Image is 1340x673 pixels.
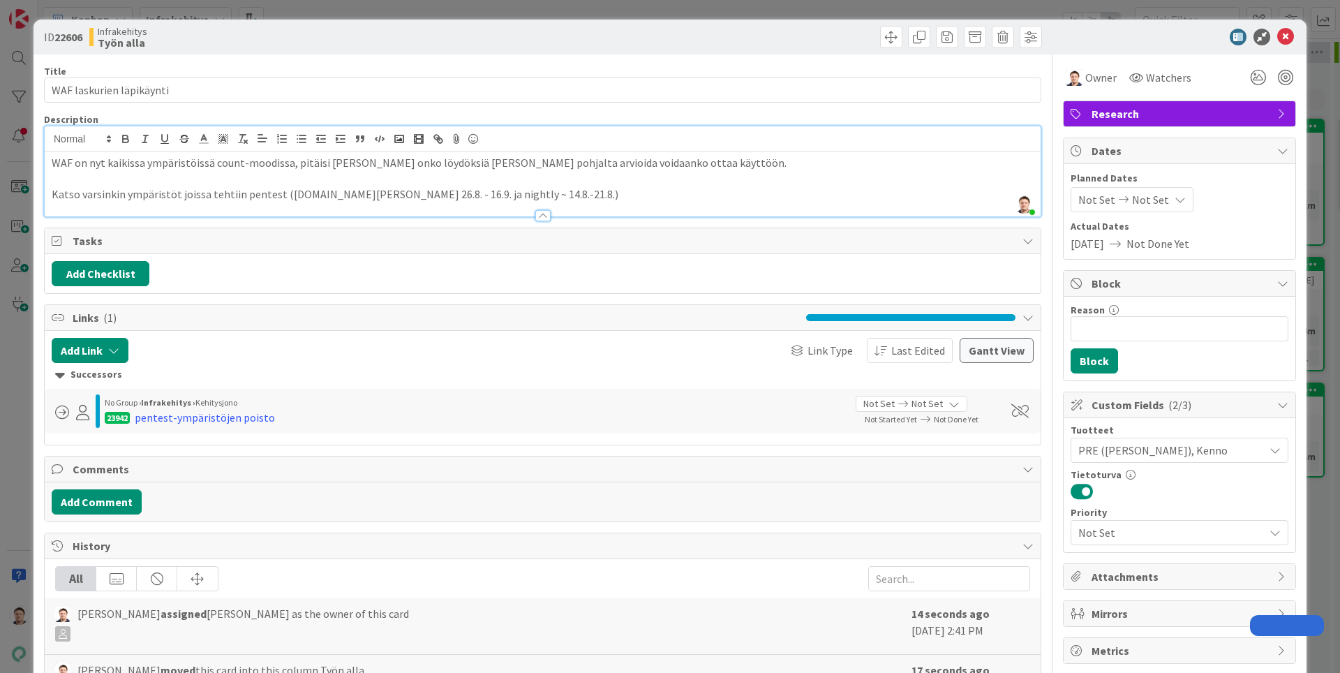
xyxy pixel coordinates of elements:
[56,567,96,591] div: All
[1092,568,1270,585] span: Attachments
[911,605,1030,647] div: [DATE] 2:41 PM
[1085,69,1117,86] span: Owner
[52,261,149,286] button: Add Checklist
[141,397,195,408] b: Infrakehitys ›
[103,311,117,325] span: ( 1 )
[73,538,1015,554] span: History
[55,367,1030,383] div: Successors
[73,461,1015,478] span: Comments
[98,26,147,37] span: Infrakehitys
[73,232,1015,249] span: Tasks
[1078,523,1257,542] span: Not Set
[911,397,943,411] span: Not Set
[1092,142,1270,159] span: Dates
[44,29,82,45] span: ID
[1092,275,1270,292] span: Block
[195,397,237,408] span: Kehitysjono
[52,338,128,363] button: Add Link
[1092,397,1270,413] span: Custom Fields
[44,77,1041,103] input: type card name here...
[161,607,207,621] b: assigned
[934,414,978,424] span: Not Done Yet
[1071,470,1288,480] div: Tietoturva
[868,566,1030,591] input: Search...
[911,607,990,621] b: 14 seconds ago
[73,309,799,326] span: Links
[54,30,82,44] b: 22606
[98,37,147,48] b: Työn alla
[1092,642,1270,659] span: Metrics
[865,414,917,424] span: Not Started Yet
[1071,508,1288,517] div: Priority
[1071,219,1288,234] span: Actual Dates
[52,489,142,515] button: Add Comment
[807,342,853,359] span: Link Type
[863,397,895,411] span: Not Set
[1014,194,1034,214] img: kWwg3ioFEd9OAiWkb1MriuCTSdeObmx7.png
[1078,442,1264,459] span: PRE ([PERSON_NAME]), Kenno
[1168,398,1191,412] span: ( 2/3 )
[1071,171,1288,186] span: Planned Dates
[1092,105,1270,122] span: Research
[105,397,141,408] span: No Group ›
[44,65,66,77] label: Title
[77,605,409,642] span: [PERSON_NAME] [PERSON_NAME] as the owner of this card
[55,607,70,622] img: TG
[1126,235,1189,252] span: Not Done Yet
[1146,69,1191,86] span: Watchers
[1071,348,1118,374] button: Block
[52,186,1034,202] p: Katso varsinkin ympäristöt joissa tehtiin pentest ([DOMAIN_NAME][PERSON_NAME] 26.8. - 16.9. ja ni...
[1071,304,1105,316] label: Reason
[135,409,275,426] div: pentest-ympäristöjen poisto
[1078,191,1115,208] span: Not Set
[52,155,1034,171] p: WAF on nyt kaikissa ympäristöissä count-moodissa, pitäisi [PERSON_NAME] onko löydöksiä [PERSON_NA...
[1132,191,1169,208] span: Not Set
[1066,69,1082,86] img: TG
[891,342,945,359] span: Last Edited
[44,113,98,126] span: Description
[960,338,1034,363] button: Gantt View
[1071,425,1288,435] div: Tuotteet
[105,412,130,424] div: 23942
[1071,235,1104,252] span: [DATE]
[1092,605,1270,622] span: Mirrors
[867,338,953,363] button: Last Edited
